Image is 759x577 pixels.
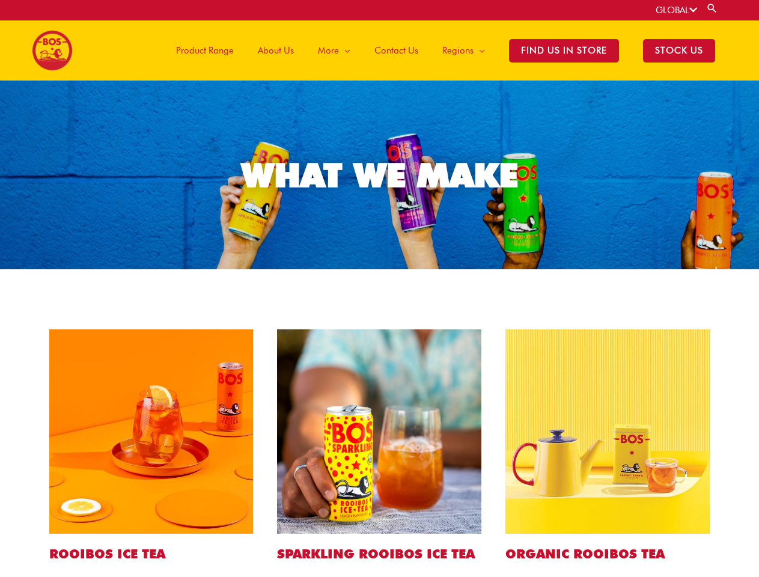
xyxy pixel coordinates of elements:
span: STOCK US [643,39,715,63]
h2: SPARKLING ROOIBOS ICE TEA [277,546,481,562]
a: More [306,20,362,81]
span: Product Range [176,32,234,69]
a: Contact Us [362,20,430,81]
a: GLOBAL [656,5,697,16]
h2: ORGANIC ROOIBOS TEA [505,546,710,562]
a: Product Range [164,20,246,81]
a: Search button [706,2,718,14]
span: More [318,32,339,69]
img: BOS logo finals-200px [32,30,73,71]
img: sparkling lemon [277,329,481,534]
img: peach [49,329,254,534]
a: STOCK US [631,20,727,81]
span: About Us [258,32,294,69]
h2: ROOIBOS ICE TEA [49,546,254,562]
nav: Site Navigation [155,20,727,81]
span: Find Us in Store [509,39,619,63]
div: WHAT WE MAKE [242,159,518,192]
span: Regions [442,32,474,69]
a: Regions [430,20,497,81]
span: Contact Us [374,32,418,69]
img: hot-tea-2-copy [505,329,710,534]
a: Find Us in Store [497,20,631,81]
a: About Us [246,20,306,81]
